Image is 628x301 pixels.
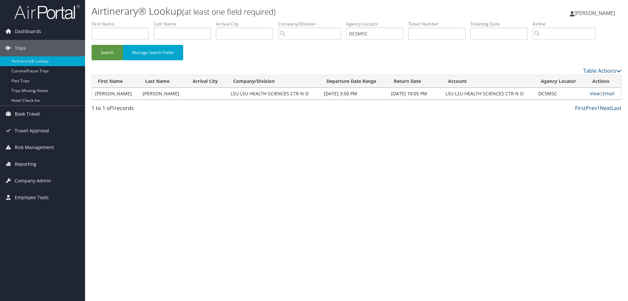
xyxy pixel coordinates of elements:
[92,21,154,27] label: First Name
[92,88,139,100] td: [PERSON_NAME]
[408,21,470,27] label: Ticket Number
[92,104,217,115] div: 1 to 1 of records
[597,104,600,112] a: 1
[586,75,621,88] th: Actions
[535,88,586,100] td: DC5MSC
[227,88,320,100] td: LSU LSU HEALTH SCIENCES CTR N O
[278,21,346,27] label: Company/Division
[586,104,597,112] a: Prev
[123,45,183,60] button: Manage Search Fields
[321,75,388,88] th: Departure Date Range: activate to sort column ascending
[388,88,442,100] td: [DATE] 10:05 PM
[112,104,114,112] span: 1
[590,90,600,97] a: View
[92,45,123,60] button: Search
[602,90,615,97] a: Email
[583,67,621,74] a: Table Actions
[92,75,139,88] th: First Name: activate to sort column ascending
[532,21,601,27] label: Airline
[216,21,278,27] label: Arrival City
[321,88,388,100] td: [DATE] 3:50 PM
[574,9,615,17] span: [PERSON_NAME]
[14,4,80,20] img: airportal-logo.png
[388,75,442,88] th: Return Date: activate to sort column ascending
[15,189,49,206] span: Employee Tools
[15,23,41,40] span: Dashboards
[575,104,586,112] a: First
[15,106,40,122] span: Book Travel
[442,88,535,100] td: LSU LSU HEALTH SCIENCES CTR N O
[227,75,320,88] th: Company/Division
[346,21,408,27] label: Agency Locator
[535,75,586,88] th: Agency Locator: activate to sort column ascending
[154,21,216,27] label: Last Name
[442,75,535,88] th: Account: activate to sort column ascending
[182,6,276,17] small: (at least one field required)
[92,4,445,18] h1: Airtinerary® Lookup
[600,104,611,112] a: Next
[570,3,621,23] a: [PERSON_NAME]
[15,173,51,189] span: Company Admin
[586,88,621,100] td: |
[15,139,54,156] span: Risk Management
[15,122,49,139] span: Travel Approval
[611,104,621,112] a: Last
[15,156,36,172] span: Reporting
[139,75,187,88] th: Last Name: activate to sort column ascending
[139,88,187,100] td: [PERSON_NAME]
[470,21,532,27] label: Ticketing Date
[15,40,26,56] span: Trips
[187,75,227,88] th: Arrival City: activate to sort column ascending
